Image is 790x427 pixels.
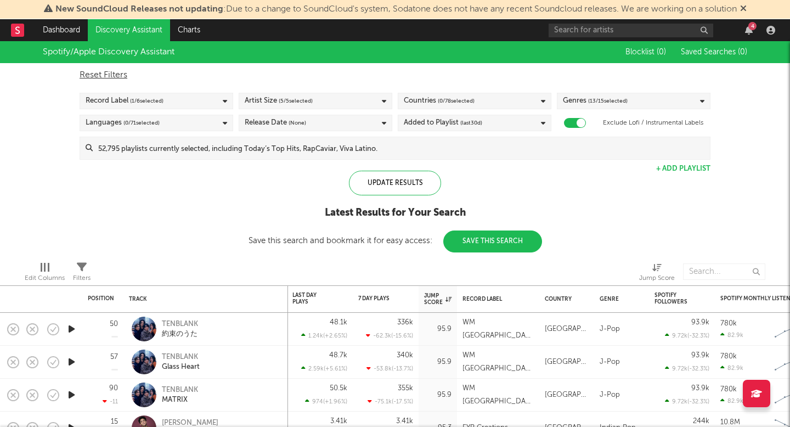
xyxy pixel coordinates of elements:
[600,323,620,336] div: J-Pop
[330,418,347,425] div: 3.41k
[603,116,703,130] label: Exclude Lofi / Instrumental Labels
[25,258,65,290] div: Edit Columns
[720,353,737,360] div: 780k
[720,332,743,339] div: 82.9k
[43,46,174,59] div: Spotify/Apple Discovery Assistant
[330,319,347,326] div: 48.1k
[162,352,200,362] div: TENBLANK
[245,94,313,108] div: Artist Size
[563,94,628,108] div: Genres
[73,258,91,290] div: Filters
[397,319,413,326] div: 336k
[93,137,710,159] input: 52,795 playlists currently selected, including Today’s Top Hits, RapCaviar, Viva Latino.
[397,352,413,359] div: 340k
[249,206,542,220] div: Latest Results for Your Search
[545,296,583,302] div: Country
[720,364,743,372] div: 82.9k
[639,272,675,285] div: Jump Score
[404,94,475,108] div: Countries
[462,316,534,342] div: WM [GEOGRAPHIC_DATA]
[462,296,528,302] div: Record Label
[366,332,413,339] div: -62.3k ( -15.6 % )
[748,22,757,30] div: 4
[545,323,589,336] div: [GEOGRAPHIC_DATA]
[424,356,452,369] div: 95.9
[368,398,413,405] div: -75.1k ( -17.5 % )
[80,69,710,82] div: Reset Filters
[424,389,452,402] div: 95.9
[162,385,198,395] div: TENBLANK
[162,362,200,372] div: Glass Heart
[301,365,347,372] div: 2.59k ( +5.61 % )
[330,385,347,392] div: 50.5k
[600,356,620,369] div: J-Pop
[55,5,223,14] span: New SoundCloud Releases not updating
[110,353,118,361] div: 57
[639,258,675,290] div: Jump Score
[720,386,737,393] div: 780k
[665,332,709,339] div: 9.72k ( -32.3 % )
[162,319,198,339] a: TENBLANK約束のうた
[103,398,118,405] div: -11
[462,349,534,375] div: WM [GEOGRAPHIC_DATA]
[625,48,666,56] span: Blocklist
[289,116,306,130] span: (None)
[25,272,65,285] div: Edit Columns
[424,293,452,306] div: Jump Score
[86,94,163,108] div: Record Label
[681,48,747,56] span: Saved Searches
[691,352,709,359] div: 93.9k
[73,272,91,285] div: Filters
[162,319,198,329] div: TENBLANK
[301,332,347,339] div: 1.24k ( +2.65 % )
[683,263,765,280] input: Search...
[162,329,198,339] div: 約束のうた
[462,382,534,408] div: WM [GEOGRAPHIC_DATA]
[678,48,747,57] button: Saved Searches (0)
[588,94,628,108] span: ( 13 / 15 selected)
[109,385,118,392] div: 90
[110,321,118,328] div: 50
[123,116,160,130] span: ( 0 / 71 selected)
[55,5,737,14] span: : Due to a change to SoundCloud's system, Sodatone does not have any recent Soundcloud releases. ...
[720,397,743,404] div: 82.9k
[549,24,713,37] input: Search for artists
[396,418,413,425] div: 3.41k
[665,398,709,405] div: 9.72k ( -32.3 % )
[88,19,170,41] a: Discovery Assistant
[162,385,198,405] a: TENBLANKMATRIX
[170,19,208,41] a: Charts
[665,365,709,372] div: 9.72k ( -32.3 % )
[738,48,747,56] span: ( 0 )
[305,398,347,405] div: 974 ( +1.96 % )
[654,292,693,305] div: Spotify Followers
[404,116,482,130] div: Added to Playlist
[358,295,397,302] div: 7 Day Plays
[162,395,198,405] div: MATRIX
[329,352,347,359] div: 48.7k
[349,171,441,195] div: Update Results
[657,48,666,56] span: ( 0 )
[279,94,313,108] span: ( 5 / 5 selected)
[745,26,753,35] button: 4
[691,319,709,326] div: 93.9k
[545,356,589,369] div: [GEOGRAPHIC_DATA]
[720,320,737,327] div: 780k
[600,296,638,302] div: Genre
[292,292,331,305] div: Last Day Plays
[693,418,709,425] div: 244k
[424,323,452,336] div: 95.9
[720,419,740,426] div: 10.8M
[245,116,306,130] div: Release Date
[443,231,542,252] button: Save This Search
[740,5,747,14] span: Dismiss
[600,389,620,402] div: J-Pop
[438,94,475,108] span: ( 0 / 78 selected)
[656,165,710,172] button: + Add Playlist
[249,237,542,245] div: Save this search and bookmark it for easy access:
[691,385,709,392] div: 93.9k
[460,116,482,130] span: (last 30 d)
[162,352,200,372] a: TENBLANKGlass Heart
[366,365,413,372] div: -53.8k ( -13.7 % )
[111,418,118,425] div: 15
